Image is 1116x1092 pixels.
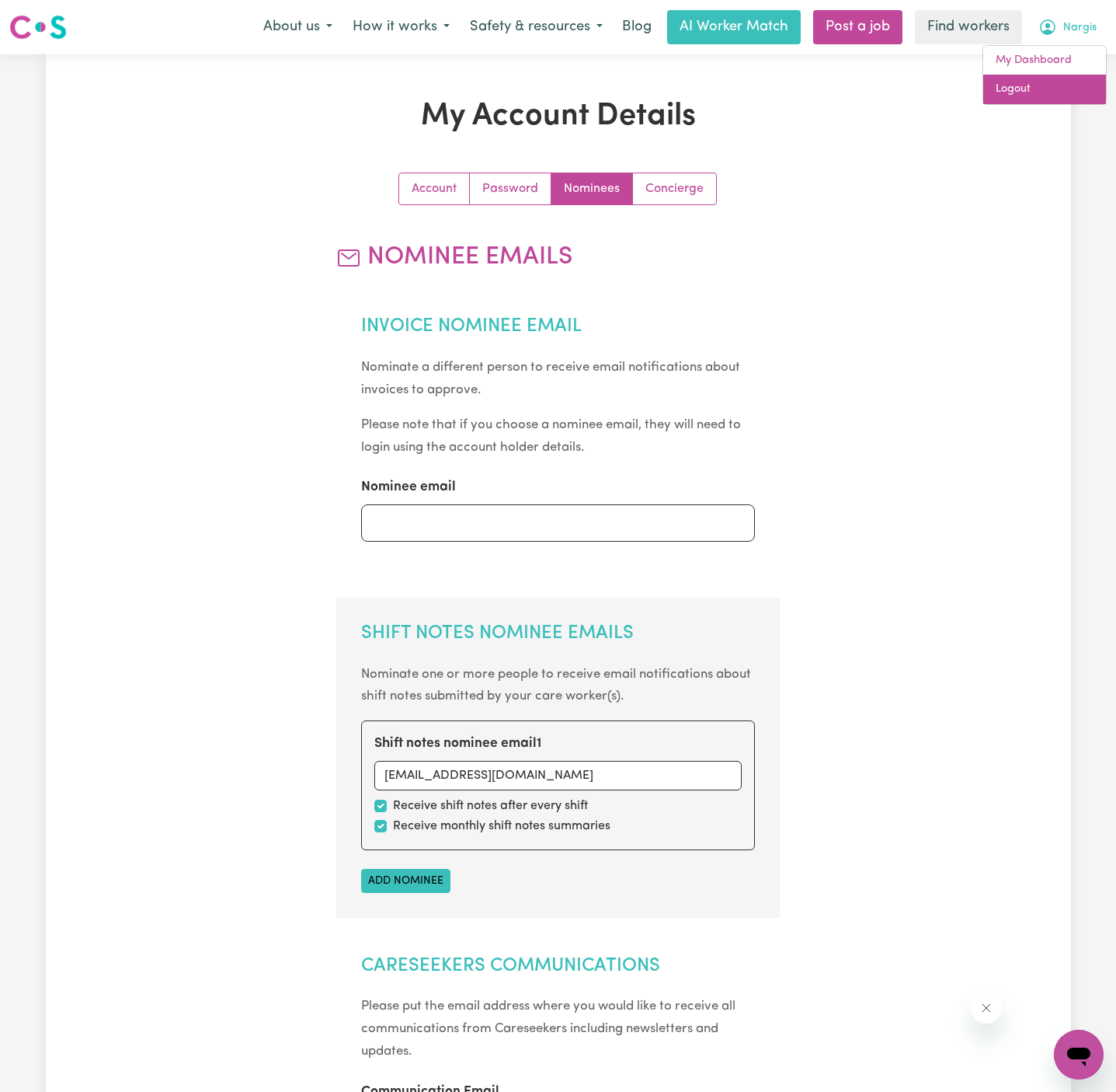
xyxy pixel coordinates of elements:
[1063,19,1097,37] span: Nargis
[399,173,470,204] a: Update your account
[613,10,661,44] a: Blog
[9,9,67,45] a: Careseekers logo
[9,11,94,23] span: Need any help?
[971,993,1002,1024] iframe: Close message
[393,797,588,815] label: Receive shift notes after every shift
[982,45,1107,105] div: My Account
[983,75,1106,104] a: Logout
[667,10,801,44] a: AI Worker Match
[361,1000,735,1058] small: Please put the email address where you would like to receive all communications from Careseekers ...
[253,11,342,44] button: About us
[983,46,1106,75] a: My Dashboard
[460,11,613,44] button: Safety & resources
[361,361,740,396] small: Nominate a different person to receive email notifications about invoices to approve.
[361,477,456,497] label: Nominee email
[361,316,755,338] h2: Invoice Nominee Email
[226,98,891,135] h1: My Account Details
[361,668,751,703] small: Nominate one or more people to receive email notifications about shift notes submitted by your ca...
[336,242,780,272] h2: Nominee Emails
[813,10,902,44] a: Post a job
[361,418,741,454] small: Please note that if you choose a nominee email, they will need to login using the account holder ...
[551,173,633,204] a: Update your nominees
[1028,11,1107,44] button: My Account
[361,623,755,645] h2: Shift Notes Nominee Emails
[470,173,551,204] a: Update your password
[361,955,755,978] h2: Careseekers Communications
[374,734,541,754] label: Shift notes nominee email 1
[393,817,610,836] label: Receive monthly shift notes summaries
[915,10,1022,44] a: Find workers
[361,869,450,893] button: Add nominee
[342,11,460,44] button: How it works
[633,173,716,204] a: Update account manager
[1054,1030,1104,1080] iframe: Button to launch messaging window
[9,13,67,41] img: Careseekers logo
